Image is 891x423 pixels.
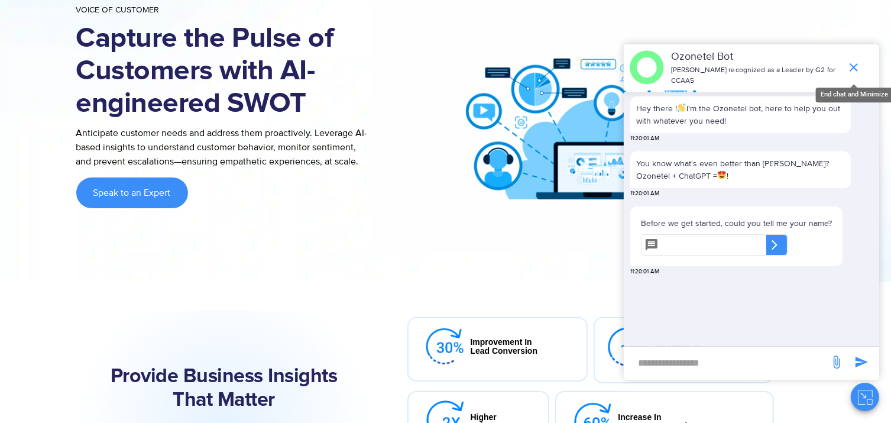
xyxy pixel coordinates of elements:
div: Improvement in lead conversion [471,338,538,356]
p: Ozonetel Bot [671,49,841,65]
img: 👋 [678,104,686,112]
span: Speak to an Expert [93,188,171,198]
p: Anticipate customer needs and address them proactively. Leverage AI-based insights to understand ... [76,126,372,169]
p: You know what's even better than [PERSON_NAME]? Ozonetel + ChatGPT = ! [636,157,845,182]
div: new-msg-input [630,353,824,374]
span: end chat or minimize [842,56,866,79]
button: Close chat [851,383,879,411]
h2: Provide Business Insights That Matter [82,365,366,412]
img: 😍 [718,171,726,179]
span: Voice of Customer [76,5,160,15]
img: header [630,50,664,85]
p: Before we get started, could you tell me your name? [641,217,832,230]
span: 11:20:01 AM [630,189,659,198]
span: send message [825,350,848,374]
h1: Capture the Pulse of Customers with AI-engineered SWOT [76,22,372,120]
span: 11:20:01 AM [630,267,659,276]
span: 11:20:01 AM [630,134,659,143]
span: send message [850,350,873,374]
a: Speak to an Expert [76,177,188,208]
p: [PERSON_NAME] recognized as a Leader by G2 for CCAAS [671,65,841,86]
p: Hey there ! I'm the Ozonetel bot, here to help you out with whatever you need! [636,102,845,127]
